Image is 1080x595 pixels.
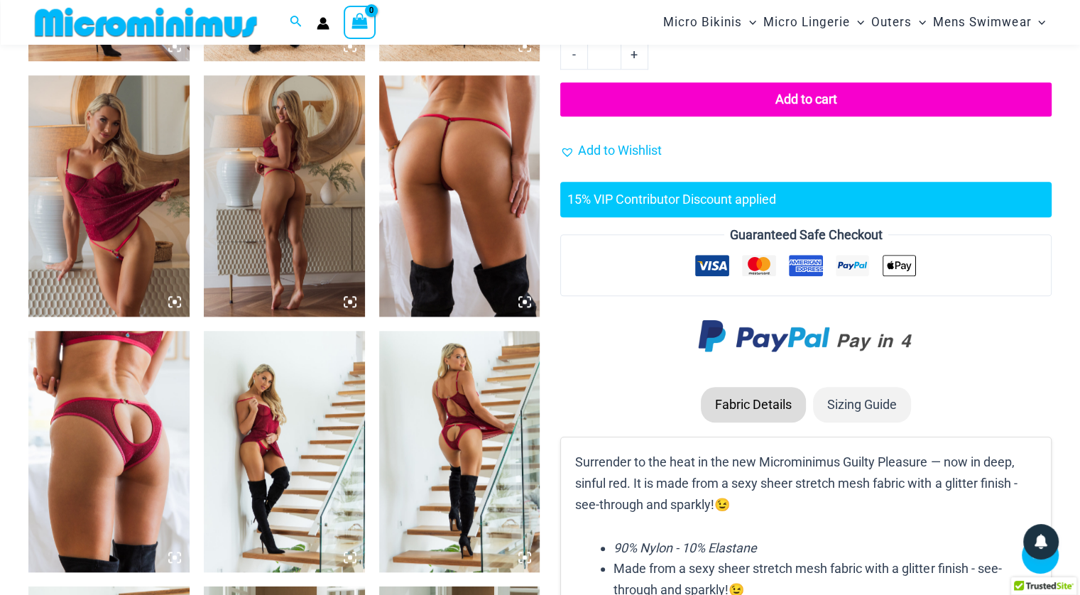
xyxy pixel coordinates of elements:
[813,387,911,422] li: Sizing Guide
[663,4,742,40] span: Micro Bikinis
[621,40,648,70] a: +
[379,75,540,317] img: Guilty Pleasures Red 689 Micro
[660,4,760,40] a: Micro BikinisMenu ToggleMenu Toggle
[871,4,912,40] span: Outers
[742,4,756,40] span: Menu Toggle
[658,2,1052,43] nav: Site Navigation
[760,4,868,40] a: Micro LingerieMenu ToggleMenu Toggle
[850,4,864,40] span: Menu Toggle
[204,331,365,572] img: Guilty Pleasures Red 1260 Slip 6045 Thong
[701,387,806,422] li: Fabric Details
[560,40,587,70] a: -
[29,6,263,38] img: MM SHOP LOGO FLAT
[204,75,365,317] img: Guilty Pleasures Red 1260 Slip 689 Micro
[1031,4,1045,40] span: Menu Toggle
[929,4,1049,40] a: Mens SwimwearMenu ToggleMenu Toggle
[724,224,888,246] legend: Guaranteed Safe Checkout
[567,189,1044,210] div: 15% VIP Contributor Discount applied
[28,75,190,317] img: Guilty Pleasures Red 1260 Slip 689 Micro
[868,4,929,40] a: OutersMenu ToggleMenu Toggle
[560,140,662,161] a: Add to Wishlist
[587,40,621,70] input: Product quantity
[290,13,302,31] a: Search icon link
[575,452,1037,515] p: Surrender to the heat in the new Microminimus Guilty Pleasure — now in deep, sinful red. It is ma...
[578,143,662,158] span: Add to Wishlist
[317,17,329,30] a: Account icon link
[344,6,376,38] a: View Shopping Cart, empty
[933,4,1031,40] span: Mens Swimwear
[763,4,850,40] span: Micro Lingerie
[28,331,190,572] img: Guilty Pleasures Red 6045 Thong
[912,4,926,40] span: Menu Toggle
[613,540,757,555] em: 90% Nylon - 10% Elastane
[560,82,1052,116] button: Add to cart
[379,331,540,572] img: Guilty Pleasures Red 1260 Slip 6045 Thong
